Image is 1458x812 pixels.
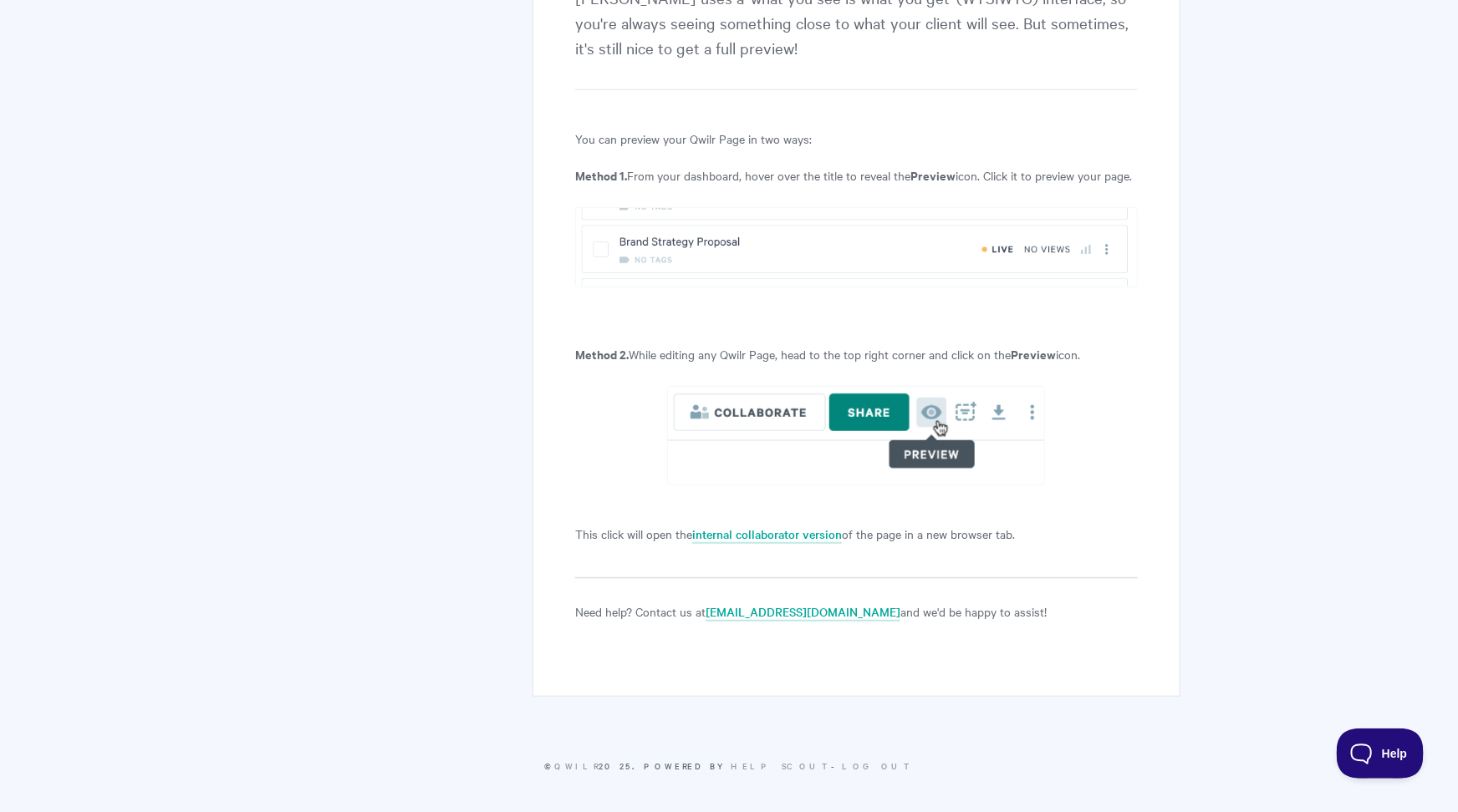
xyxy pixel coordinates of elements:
[731,759,831,772] a: Help Scout
[910,166,956,184] strong: Preview
[706,603,900,622] a: [EMAIL_ADDRESS][DOMAIN_NAME]
[692,525,842,544] a: internal collaborator version
[554,759,599,772] a: Qwilr
[842,759,914,772] a: Log Out
[575,601,1138,622] p: Need help? Contact us at and we'd be happy to assist!
[575,345,629,363] strong: Method 2.
[278,759,1180,774] p: © 2025. -
[1011,345,1056,363] strong: Preview
[575,524,1138,544] p: This click will open the of the page in a new browser tab.
[575,166,627,184] strong: Method 1.
[575,344,1138,364] p: While editing any Qwilr Page, head to the top right corner and click on the icon.
[1337,728,1425,779] iframe: Toggle Customer Support
[644,759,831,772] span: Powered by
[575,165,1138,185] p: From your dashboard, hover over the title to reveal the icon. Click it to preview your page.
[575,129,1138,149] p: You can preview your Qwilr Page in two ways:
